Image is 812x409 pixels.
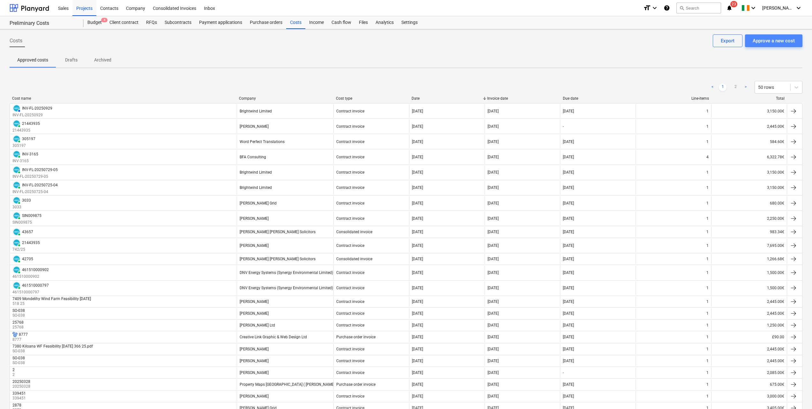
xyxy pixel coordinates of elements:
[22,106,52,111] div: INV-FL-20250929
[195,16,246,29] a: Payment applications
[336,155,364,159] div: Contract invoice
[638,96,709,101] div: Line-items
[336,394,364,398] div: Contract invoice
[12,189,58,195] p: INV-FL-20250725-04
[12,391,26,396] div: 339451
[412,370,423,375] div: [DATE]
[84,16,106,29] div: Budget
[563,109,574,113] div: [DATE]
[22,198,31,203] div: 3033
[336,140,364,144] div: Contract invoice
[240,230,316,234] div: [PERSON_NAME] [PERSON_NAME] Solicitors
[762,5,794,11] span: [PERSON_NAME]
[12,325,25,330] p: 25768
[22,137,35,141] div: 305197
[161,16,195,29] a: Subcontracts
[563,170,574,175] div: [DATE]
[711,119,787,133] div: 2,445.00€
[706,155,709,159] div: 4
[726,4,733,12] i: notifications
[563,124,564,129] div: -
[711,227,787,237] div: 983.34€
[12,384,32,389] p: 20250328
[711,297,787,307] div: 2,445.00€
[240,140,285,144] div: Word Perfect Translations
[412,230,423,234] div: [DATE]
[240,347,269,351] div: [PERSON_NAME]
[336,109,364,113] div: Contract invoice
[563,155,574,159] div: [DATE]
[719,83,726,91] a: Page 1 is your current page
[12,212,21,220] div: Invoice has been synced with Xero and its status is currently PAID
[711,344,787,354] div: 2,445.00€
[488,257,499,261] div: [DATE]
[12,368,15,372] div: 2
[240,155,266,159] div: BFA Consulting
[13,240,20,246] img: xero.svg
[12,255,21,263] div: Invoice has been synced with Xero and its status is currently PAID
[711,332,787,342] div: £90.00
[706,185,709,190] div: 1
[12,239,21,247] div: Invoice has been synced with Xero and its status is currently PAID
[488,335,499,339] div: [DATE]
[12,196,21,204] div: Invoice has been synced with Xero and its status is currently PAID
[12,158,38,164] p: INV-3165
[12,320,24,325] div: 25768
[488,243,499,248] div: [DATE]
[13,182,20,188] img: xero.svg
[12,181,21,189] div: Invoice has been synced with Xero and its status is currently PAID
[706,140,709,144] div: 1
[12,220,41,225] p: SIN009875
[22,240,40,245] div: 21443935
[563,286,574,290] div: [DATE]
[13,229,20,235] img: xero.svg
[412,347,423,351] div: [DATE]
[711,166,787,179] div: 3,150.00€
[488,155,499,159] div: [DATE]
[240,299,269,304] div: [PERSON_NAME]
[488,124,499,129] div: [DATE]
[336,311,364,316] div: Contract invoice
[240,394,269,398] div: [PERSON_NAME]
[240,109,272,113] div: Brightwind Limited
[730,1,737,7] span: 23
[563,243,574,248] div: [DATE]
[240,270,333,275] div: DNV Energy Systems (Synergy Environmental Limited)
[240,243,269,248] div: [PERSON_NAME]
[12,297,91,301] div: 7409 Mondelihy Wind Farm Feasibility [DATE]
[12,135,21,143] div: Invoice has been synced with Xero and its status is currently PAID
[328,16,355,29] a: Cash flow
[651,4,659,12] i: keyboard_arrow_down
[13,167,20,173] img: xero.svg
[305,16,328,29] a: Income
[706,311,709,316] div: 1
[488,286,499,290] div: [DATE]
[240,311,269,316] div: [PERSON_NAME]
[142,16,161,29] div: RFQs
[706,359,709,363] div: 1
[412,155,423,159] div: [DATE]
[12,128,40,133] p: 21443935
[711,135,787,148] div: 584.60€
[94,57,111,63] p: Archived
[563,359,574,363] div: [DATE]
[12,281,21,290] div: Invoice has been synced with Xero and its status is currently PAID
[412,185,423,190] div: [DATE]
[711,150,787,164] div: 6,322.78€
[240,201,277,205] div: [PERSON_NAME] Grid
[240,257,316,261] div: [PERSON_NAME] [PERSON_NAME] Solicitors
[13,120,20,127] img: xero.svg
[706,201,709,205] div: 1
[246,16,286,29] div: Purchase orders
[12,228,21,236] div: Invoice has been synced with Xero and its status is currently PAID
[398,16,421,29] a: Settings
[336,96,406,101] div: Cost type
[372,16,398,29] div: Analytics
[711,239,787,252] div: 7,695.00€
[12,344,93,348] div: 7380 Kiloana WF Feasibility [DATE] 366 25.pdf
[63,57,79,63] p: Drafts
[336,359,364,363] div: Contract invoice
